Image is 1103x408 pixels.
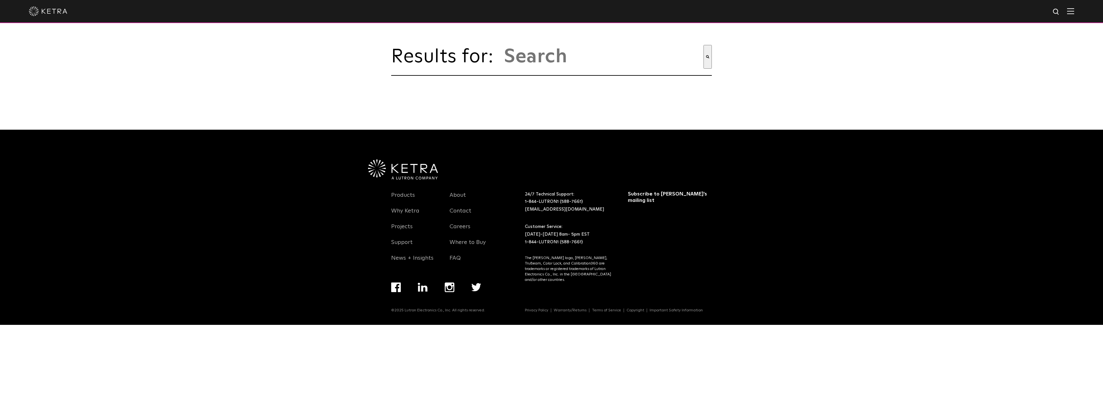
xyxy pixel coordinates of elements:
a: Products [391,192,415,206]
div: Navigation Menu [525,308,712,313]
p: Customer Service: [DATE]-[DATE] 8am- 5pm EST [525,223,612,246]
a: Support [391,239,413,254]
a: Warranty/Returns [551,308,589,312]
div: Navigation Menu [450,191,498,269]
div: Navigation Menu [391,282,498,308]
a: About [450,192,466,206]
input: This is a search field with an auto-suggest feature attached. [503,45,703,69]
a: Careers [450,223,470,238]
a: Terms of Service [589,308,624,312]
a: Copyright [624,308,647,312]
img: Hamburger%20Nav.svg [1067,8,1074,14]
p: The [PERSON_NAME] logo, [PERSON_NAME], TruBeam, Color Lock, and Calibration360 are trademarks or ... [525,256,612,282]
p: 24/7 Technical Support: [525,191,612,213]
img: ketra-logo-2019-white [29,6,67,16]
a: FAQ [450,255,461,269]
img: facebook [391,282,401,292]
img: search icon [1052,8,1060,16]
img: instagram [445,282,454,292]
span: Results for: [391,47,500,66]
p: ©2025 Lutron Electronics Co., Inc. All rights reserved. [391,308,485,313]
button: Search [703,45,712,69]
a: 1-844-LUTRON1 (588-7661) [525,240,583,244]
a: Privacy Policy [522,308,551,312]
a: Important Safety Information [647,308,705,312]
img: linkedin [418,283,428,292]
img: Ketra-aLutronCo_White_RGB [368,160,438,179]
div: Navigation Menu [391,191,440,269]
a: Why Ketra [391,207,419,222]
a: [EMAIL_ADDRESS][DOMAIN_NAME] [525,207,604,212]
a: Where to Buy [450,239,486,254]
a: News + Insights [391,255,434,269]
a: Projects [391,223,413,238]
a: Contact [450,207,471,222]
img: twitter [471,283,481,291]
a: 1-844-LUTRON1 (588-7661) [525,199,583,204]
h3: Subscribe to [PERSON_NAME]’s mailing list [628,191,710,204]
